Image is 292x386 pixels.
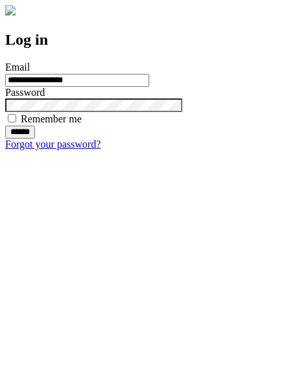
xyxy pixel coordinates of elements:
[5,87,45,98] label: Password
[5,31,287,49] h2: Log in
[5,139,101,150] a: Forgot your password?
[5,62,30,73] label: Email
[21,113,82,124] label: Remember me
[5,5,16,16] img: logo-4e3dc11c47720685a147b03b5a06dd966a58ff35d612b21f08c02c0306f2b779.png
